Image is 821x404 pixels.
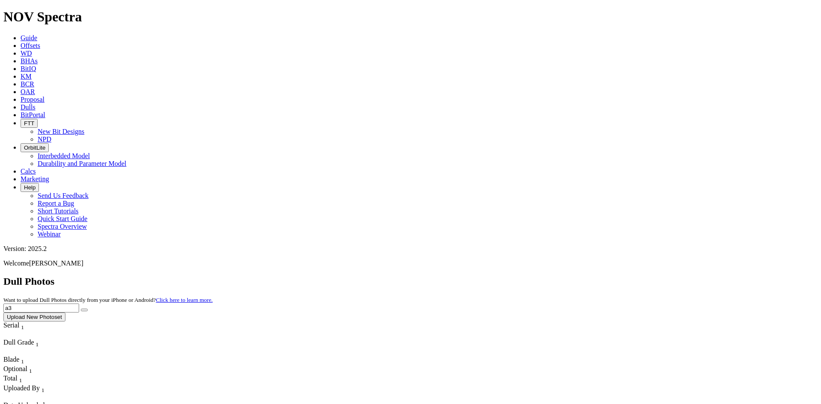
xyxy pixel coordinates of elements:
div: Column Menu [3,394,84,401]
div: Sort None [3,339,63,356]
a: Guide [21,34,37,41]
span: FTT [24,120,34,127]
a: Short Tutorials [38,207,79,215]
div: Sort None [3,365,33,375]
a: NPD [38,136,51,143]
span: Help [24,184,35,191]
a: New Bit Designs [38,128,84,135]
a: Interbedded Model [38,152,90,159]
button: OrbitLite [21,143,49,152]
span: Optional [3,365,27,372]
sub: 1 [36,341,39,348]
input: Search Serial Number [3,304,79,313]
sub: 1 [19,377,22,384]
div: Sort None [3,356,33,365]
span: Sort None [41,384,44,392]
div: Optional Sort None [3,365,33,375]
div: Blade Sort None [3,356,33,365]
a: BitIQ [21,65,36,72]
a: Report a Bug [38,200,74,207]
sub: 1 [21,324,24,330]
a: Offsets [21,42,40,49]
span: Dull Grade [3,339,34,346]
a: Proposal [21,96,44,103]
span: Sort None [29,365,32,372]
a: KM [21,73,32,80]
div: Dull Grade Sort None [3,339,63,348]
div: Sort None [3,321,40,339]
a: Click here to learn more. [156,297,213,303]
p: Welcome [3,260,818,267]
a: Spectra Overview [38,223,87,230]
h2: Dull Photos [3,276,818,287]
a: OAR [21,88,35,95]
button: Help [21,183,39,192]
button: Upload New Photoset [3,313,65,321]
a: Durability and Parameter Model [38,160,127,167]
div: Total Sort None [3,375,33,384]
span: Sort None [21,356,24,363]
a: WD [21,50,32,57]
span: Uploaded By [3,384,40,392]
div: Version: 2025.2 [3,245,818,253]
a: Quick Start Guide [38,215,87,222]
span: Blade [3,356,19,363]
small: Want to upload Dull Photos directly from your iPhone or Android? [3,297,213,303]
h1: NOV Spectra [3,9,818,25]
a: BitPortal [21,111,45,118]
div: Serial Sort None [3,321,40,331]
div: Column Menu [3,331,40,339]
sub: 1 [29,368,32,374]
span: Total [3,375,18,382]
a: BHAs [21,57,38,65]
span: Sort None [21,321,24,329]
button: FTT [21,119,38,128]
span: Serial [3,321,19,329]
span: Sort None [19,375,22,382]
div: Column Menu [3,348,63,356]
span: OrbitLite [24,144,45,151]
a: Marketing [21,175,49,183]
a: Webinar [38,230,61,238]
span: Sort None [36,339,39,346]
sub: 1 [41,387,44,393]
a: Dulls [21,103,35,111]
a: BCR [21,80,34,88]
sub: 1 [21,358,24,365]
div: Sort None [3,375,33,384]
a: Send Us Feedback [38,192,89,199]
a: Calcs [21,168,36,175]
div: Uploaded By Sort None [3,384,84,394]
div: Sort None [3,384,84,401]
span: [PERSON_NAME] [29,260,83,267]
